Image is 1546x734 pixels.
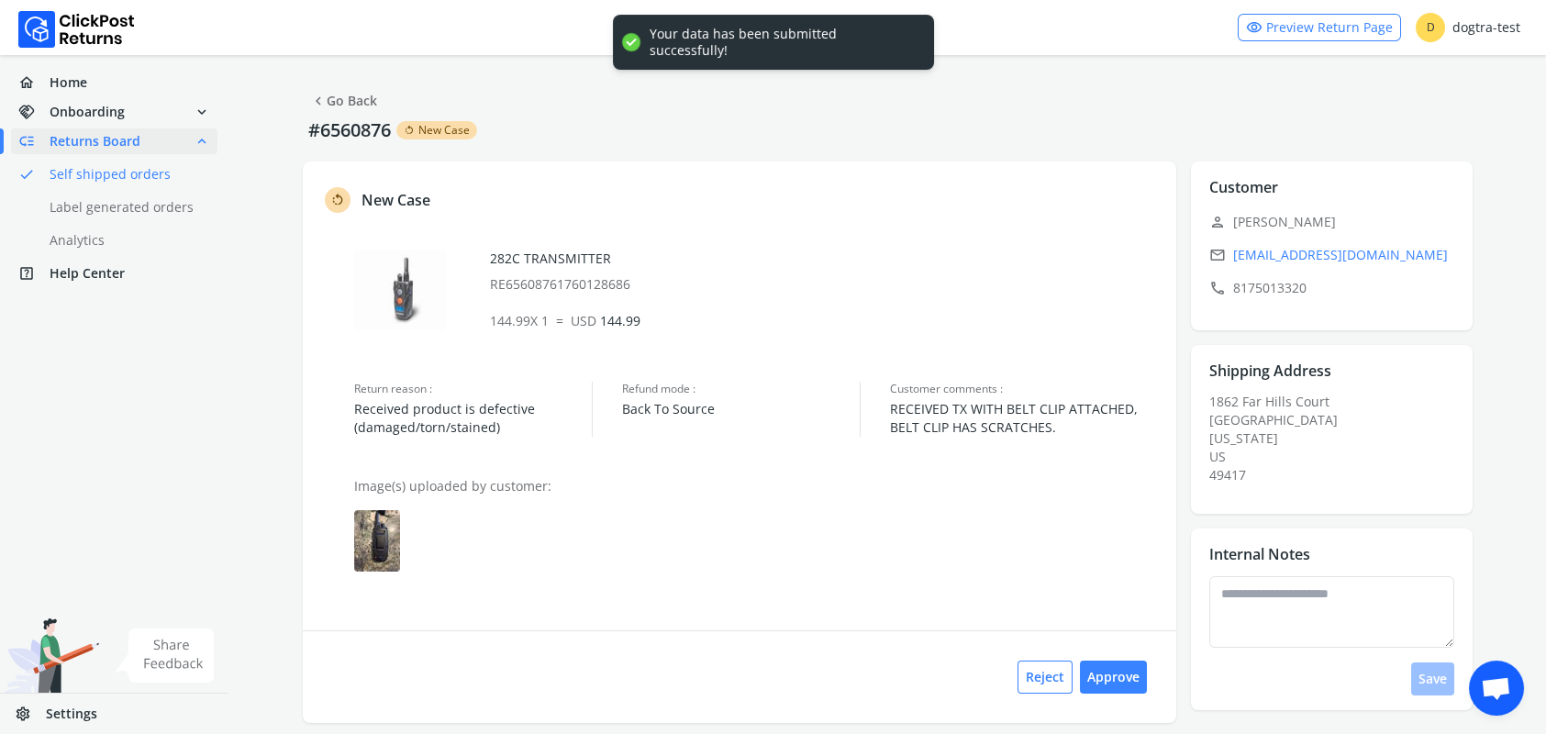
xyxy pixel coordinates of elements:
p: Internal Notes [1209,543,1310,565]
span: done [18,161,35,187]
button: chevron_leftGo Back [303,84,384,117]
a: visibilityPreview Return Page [1238,14,1401,41]
p: [PERSON_NAME] [1209,209,1465,235]
span: Onboarding [50,103,125,121]
a: doneSelf shipped orders [11,161,239,187]
span: D [1416,13,1445,42]
p: Shipping Address [1209,360,1331,382]
span: Return reason : [354,382,592,396]
a: Go Back [310,88,377,114]
p: Image(s) uploaded by customer: [354,477,1158,495]
span: Refund mode : [622,382,860,396]
p: 8175013320 [1209,275,1465,301]
span: 144.99 [571,312,640,329]
span: Home [50,73,87,92]
span: USD [571,312,596,329]
span: handshake [18,99,50,125]
span: person [1209,209,1226,235]
div: 282C TRANSMITTER [490,250,1158,294]
span: Received product is defective (damaged/torn/stained) [354,400,592,437]
button: Reject [1018,661,1073,694]
img: share feedback [115,628,215,683]
div: Open chat [1469,661,1524,716]
span: visibility [1246,15,1262,40]
div: [US_STATE] [1209,429,1465,448]
span: chevron_left [310,88,327,114]
span: = [556,312,563,329]
img: row_item_image [354,510,400,571]
span: Back To Source [622,400,860,418]
span: expand_less [194,128,210,154]
button: Save [1411,662,1454,695]
span: expand_more [194,99,210,125]
p: #6560876 [303,117,396,143]
img: row_image [354,250,446,330]
span: help_center [18,261,50,286]
span: rotate_left [330,189,345,211]
a: homeHome [11,70,217,95]
p: 144.99 X 1 [490,312,1158,330]
span: New Case [418,123,470,138]
span: email [1209,242,1226,268]
img: Logo [18,11,135,48]
button: Approve [1080,661,1147,694]
a: help_centerHelp Center [11,261,217,286]
div: 1862 Far Hills Court [1209,393,1465,484]
div: [GEOGRAPHIC_DATA] [1209,411,1465,429]
span: low_priority [18,128,50,154]
div: 49417 [1209,466,1465,484]
span: call [1209,275,1226,301]
p: Customer [1209,176,1278,198]
span: rotate_left [404,123,415,138]
a: email[EMAIL_ADDRESS][DOMAIN_NAME] [1209,242,1465,268]
div: dogtra-test [1416,13,1520,42]
div: US [1209,448,1465,466]
div: Your data has been submitted successfully! [650,26,916,59]
span: home [18,70,50,95]
a: Analytics [11,228,239,253]
a: Label generated orders [11,195,239,220]
span: Settings [46,705,97,723]
span: settings [15,701,46,727]
span: Returns Board [50,132,140,150]
p: RE65608761760128686 [490,275,1158,294]
span: Help Center [50,264,125,283]
p: New Case [361,189,430,211]
span: RECEIVED TX WITH BELT CLIP ATTACHED, BELT CLIP HAS SCRATCHES. [890,400,1158,437]
span: Customer comments : [890,382,1158,396]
